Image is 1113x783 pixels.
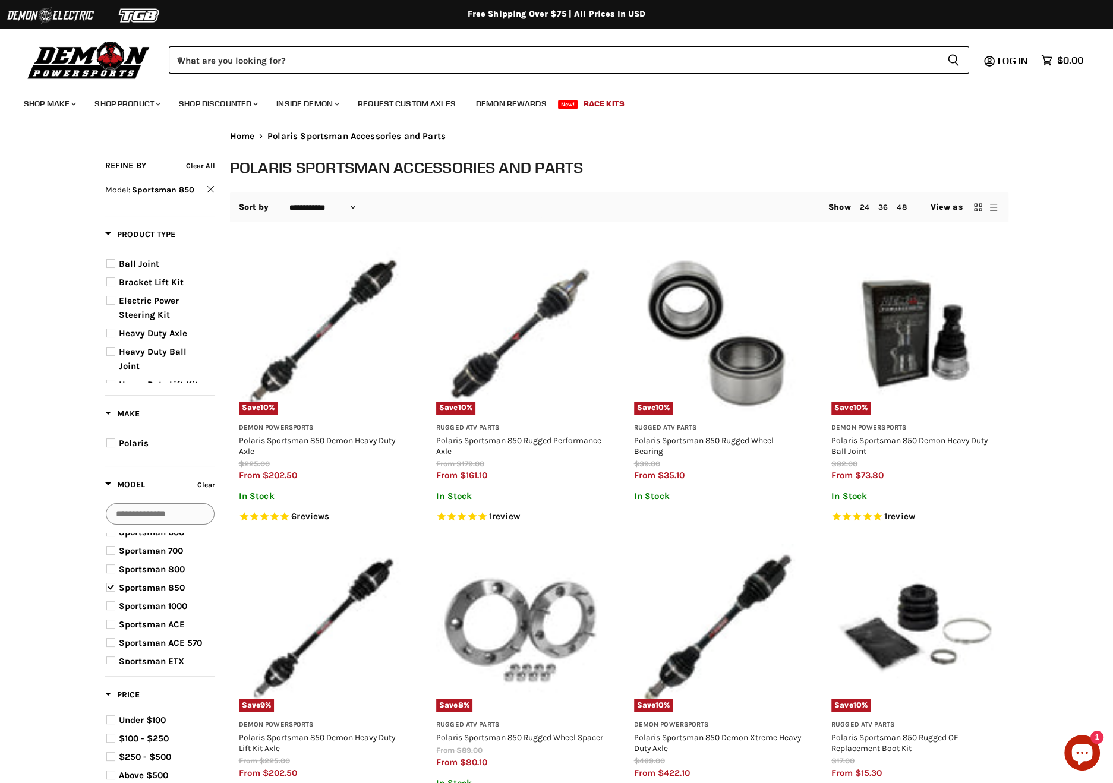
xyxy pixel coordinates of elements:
[436,721,604,730] h3: Rugged ATV Parts
[575,91,633,116] a: Race Kits
[263,470,297,481] span: $202.50
[460,470,487,481] span: $161.10
[634,544,802,712] img: Polaris Sportsman 850 Demon Xtreme Heavy Duty Axle
[6,4,95,27] img: Demon Electric Logo 2
[634,459,660,468] span: $39.00
[297,511,329,522] span: reviews
[15,91,83,116] a: Shop Make
[853,403,862,412] span: 10
[887,511,915,522] span: review
[998,55,1028,67] span: Log in
[831,459,857,468] span: $82.00
[878,203,888,211] a: 36
[119,656,184,667] span: Sportsman ETX
[436,459,455,468] span: from
[86,91,168,116] a: Shop Product
[230,131,1008,141] nav: Breadcrumbs
[436,435,601,456] a: Polaris Sportsman 850 Rugged Performance Axle
[467,91,556,116] a: Demon Rewards
[634,721,802,730] h3: Demon Powersports
[855,470,884,481] span: $73.80
[458,403,466,412] span: 10
[291,511,329,522] span: 6 reviews
[655,700,664,709] span: 10
[658,470,685,481] span: $35.10
[186,159,215,172] button: Clear all filters
[105,409,140,419] span: Make
[239,721,407,730] h3: Demon Powersports
[436,247,604,415] img: Polaris Sportsman 850 Rugged Performance Axle
[897,203,906,211] a: 48
[267,91,346,116] a: Inside Demon
[436,757,458,768] span: from
[831,733,958,753] a: Polaris Sportsman 850 Rugged OE Replacement Boot Kit
[349,91,465,116] a: Request Custom Axles
[831,424,1000,432] h3: Demon Powersports
[828,202,851,212] span: Show
[119,564,185,574] span: Sportsman 800
[119,582,185,593] span: Sportsman 850
[634,733,801,753] a: Polaris Sportsman 850 Demon Xtreme Heavy Duty Axle
[263,768,297,778] span: $202.50
[558,100,578,109] span: New!
[831,544,1000,712] img: Polaris Sportsman 850 Rugged OE Replacement Boot Kit
[456,746,483,754] span: $89.00
[260,700,265,709] span: 9
[239,768,260,778] span: from
[655,403,664,412] span: 10
[119,328,187,339] span: Heavy Duty Axle
[119,346,187,371] span: Heavy Duty Ball Joint
[239,511,407,523] span: Rated 5.0 out of 5 stars 6 reviews
[436,511,604,523] span: Rated 5.0 out of 5 stars 1 reviews
[169,46,969,74] form: Product
[239,699,275,712] span: Save %
[239,491,407,501] p: In Stock
[634,470,655,481] span: from
[194,478,215,494] button: Clear filter by Model
[239,733,395,753] a: Polaris Sportsman 850 Demon Heavy Duty Lift Kit Axle
[658,768,690,778] span: $422.10
[634,491,802,501] p: In Stock
[436,247,604,415] a: Polaris Sportsman 850 Rugged Performance AxleSave10%
[169,46,938,74] input: When autocomplete results are available use up and down arrows to review and enter to select
[105,184,215,199] button: Clear filter by Model Sportsman 850
[267,131,446,141] span: Polaris Sportsman Accessories and Parts
[831,247,1000,415] a: Polaris Sportsman 850 Demon Heavy Duty Ball JointSave10%
[831,511,1000,523] span: Rated 5.0 out of 5 stars 1 reviews
[853,700,862,709] span: 10
[230,157,1008,177] h1: Polaris Sportsman Accessories and Parts
[106,503,215,525] input: Search Options
[436,470,458,481] span: from
[938,46,969,74] button: Search
[239,459,270,468] span: $225.00
[81,9,1032,20] div: Free Shipping Over $75 | All Prices In USD
[230,192,1008,222] nav: Collection utilities
[239,756,257,765] span: from
[1035,52,1089,69] a: $0.00
[119,438,149,449] span: Polaris
[831,721,1000,730] h3: Rugged ATV Parts
[634,756,665,765] span: $469.00
[119,715,166,725] span: Under $100
[119,258,159,269] span: Ball Joint
[436,699,472,712] span: Save %
[436,491,604,501] p: In Stock
[1061,735,1103,773] inbox-online-store-chat: Shopify online store chat
[105,229,175,244] button: Filter by Product Type
[15,87,1080,116] ul: Main menu
[105,229,175,239] span: Product Type
[239,424,407,432] h3: Demon Powersports
[239,247,407,415] a: Polaris Sportsman 850 Demon Heavy Duty AxleSave10%
[24,39,154,81] img: Demon Powersports
[239,247,407,415] img: Polaris Sportsman 850 Demon Heavy Duty Axle
[119,770,168,781] span: Above $500
[831,544,1000,712] a: Polaris Sportsman 850 Rugged OE Replacement Boot KitSave10%
[972,201,984,213] button: grid view
[119,733,169,744] span: $100 - $250
[239,435,395,456] a: Polaris Sportsman 850 Demon Heavy Duty Axle
[634,247,802,415] a: Polaris Sportsman 850 Rugged Wheel BearingSave10%
[119,295,179,320] span: Electric Power Steering Kit
[460,757,487,768] span: $80.10
[492,511,520,522] span: review
[831,491,1000,501] p: In Stock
